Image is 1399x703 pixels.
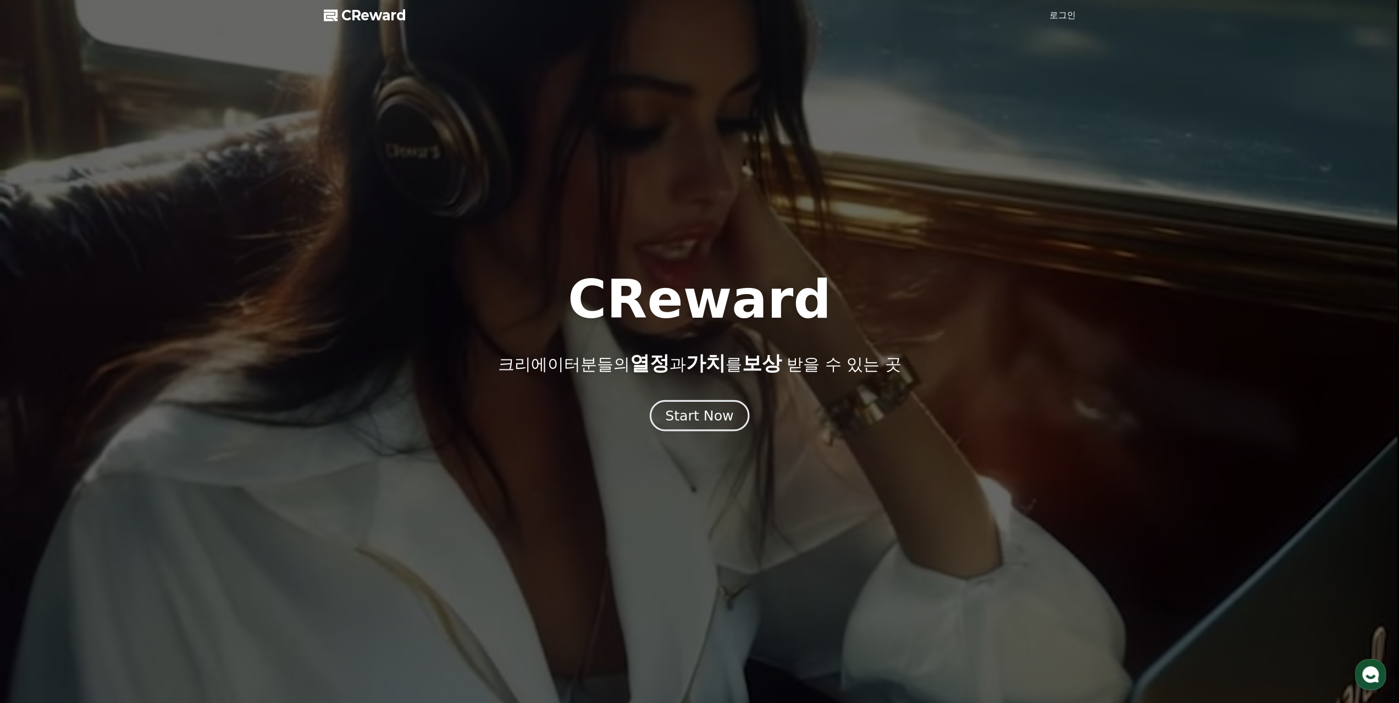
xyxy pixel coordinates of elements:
[142,348,211,376] a: 설정
[73,348,142,376] a: 대화
[1049,9,1076,22] a: 로그인
[324,7,406,24] a: CReward
[568,273,831,326] h1: CReward
[665,406,733,425] div: Start Now
[35,365,41,374] span: 홈
[629,352,669,374] span: 열정
[497,352,901,374] p: 크리에이터분들의 과 를 받을 수 있는 곳
[341,7,406,24] span: CReward
[170,365,183,374] span: 설정
[685,352,725,374] span: 가치
[3,348,73,376] a: 홈
[652,412,747,422] a: Start Now
[650,400,749,431] button: Start Now
[742,352,781,374] span: 보상
[101,366,114,374] span: 대화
